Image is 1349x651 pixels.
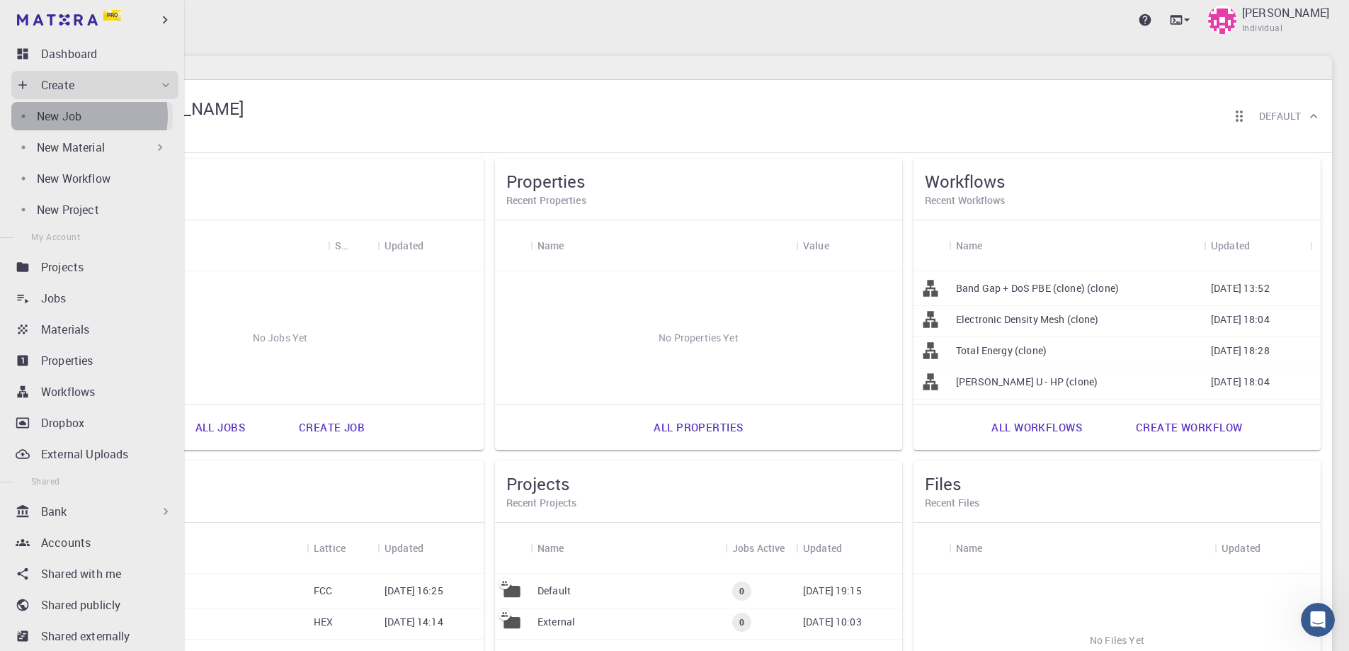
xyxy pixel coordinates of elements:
p: Bank [41,503,67,520]
a: Accounts [11,528,178,557]
img: logo [17,14,98,26]
p: External Uploads [41,446,128,463]
button: Sort [842,537,865,560]
p: Create [41,77,74,94]
p: Dropbox [41,414,84,431]
img: Elisban Sacari [1208,6,1236,34]
p: New Project [37,201,99,218]
div: Name [112,220,328,271]
p: [PERSON_NAME] [1242,4,1329,21]
div: Name [537,220,564,271]
h6: Recent Properties [506,193,891,208]
span: Soporte [28,10,79,23]
a: Shared externally [11,622,178,650]
a: External Uploads [11,440,178,468]
p: FCC [314,584,332,598]
div: Name [956,523,983,574]
h6: Recent Files [925,495,1309,511]
div: Icon [495,523,530,574]
p: Shared externally [41,628,130,645]
div: No Jobs Yet [76,271,484,404]
div: Jobs Active [732,523,785,574]
div: Updated [377,220,484,271]
button: Sort [423,537,446,560]
p: Dashboard [41,45,97,62]
span: Shared [31,475,59,487]
p: [DATE] 14:14 [385,615,443,629]
div: New Material [11,133,173,162]
div: Updated [385,220,423,271]
p: Band Gap + DoS PBE (clone) (clone) [956,281,1119,295]
a: Dropbox [11,409,178,437]
div: Name [112,523,307,574]
a: Workflows [11,378,178,406]
h6: Recent Materials [88,495,472,511]
p: Materials [41,321,89,338]
a: New Workflow [11,164,173,193]
h5: Projects [506,472,891,495]
a: All properties [638,410,758,444]
span: Individual [1242,21,1282,35]
h6: Recent Workflows [925,193,1309,208]
h6: Default [1259,108,1301,124]
button: Sort [829,234,852,257]
div: Updated [377,523,484,574]
p: HEX [314,615,333,629]
div: Updated [1204,220,1310,271]
span: 0 [734,585,750,597]
h6: Recent Projects [506,495,891,511]
div: Updated [1222,523,1260,574]
a: Shared publicly [11,591,178,619]
p: [PERSON_NAME] U - HP (clone) [956,375,1098,389]
p: New Workflow [37,170,110,187]
h5: Workflows [925,170,1309,193]
div: Status [335,220,348,271]
p: [DATE] 10:03 [803,615,862,629]
p: External [537,615,575,629]
a: Create job [283,410,380,444]
button: Sort [983,537,1006,560]
div: No Properties Yet [495,271,902,404]
a: Shared with me [11,560,178,588]
button: Sort [423,234,446,257]
div: Updated [385,523,423,574]
button: Sort [348,234,370,257]
h5: Files [925,472,1309,495]
p: Total Energy (clone) [956,344,1047,358]
div: Updated [1214,523,1321,574]
iframe: Intercom live chat [1301,603,1335,637]
a: All jobs [180,410,261,444]
div: Name [949,220,1204,271]
p: [DATE] 19:15 [803,584,862,598]
div: Create [11,71,178,99]
p: Electronic Density Mesh (clone) [956,312,1099,327]
a: New Project [11,196,173,224]
div: Lattice [314,523,346,574]
p: Default [537,584,571,598]
div: Jobs Active [725,523,796,574]
button: Sort [346,537,368,560]
h5: Properties [506,170,891,193]
div: Value [803,220,829,271]
button: Sort [983,234,1006,257]
p: Projects [41,259,84,276]
a: Dashboard [11,40,178,68]
div: Name [956,220,983,271]
p: New Job [37,108,81,125]
p: Shared publicly [41,596,120,613]
div: Name [530,523,725,574]
div: Status [328,220,377,271]
span: My Account [31,231,80,242]
div: Name [949,523,1214,574]
a: New Job [11,102,173,130]
p: [DATE] 18:28 [1211,344,1270,358]
p: New Material [37,139,105,156]
a: Properties [11,346,178,375]
div: Elisban Sacari[PERSON_NAME]IndividualReorder cardsDefault [65,80,1332,153]
h6: Recent Jobs [88,193,472,208]
button: Sort [1250,234,1273,257]
span: 0 [734,616,750,628]
p: Workflows [41,383,95,400]
div: Name [530,220,796,271]
p: [DATE] 13:52 [1211,281,1270,295]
